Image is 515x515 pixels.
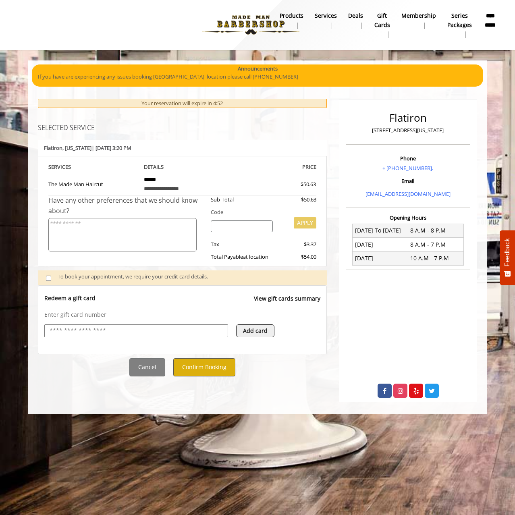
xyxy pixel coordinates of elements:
button: Add card [236,324,274,337]
h3: Phone [348,156,468,161]
h2: Flatiron [348,112,468,124]
th: DETAILS [138,162,227,172]
div: Total Payable [205,253,279,261]
a: + [PHONE_NUMBER]. [382,164,433,172]
p: Redeem a gift card [44,294,96,302]
div: Tax [205,240,279,249]
td: [DATE] [353,251,408,265]
a: View gift cards summary [254,294,320,311]
p: Enter gift card number [44,311,320,319]
h3: Email [348,178,468,184]
img: Made Man Barbershop logo [195,3,306,47]
span: S [68,163,71,170]
button: APPLY [294,217,316,228]
a: MembershipMembership [396,10,442,31]
div: Your reservation will expire in 4:52 [38,99,327,108]
b: products [280,11,303,20]
p: If you have are experiencing any issues booking [GEOGRAPHIC_DATA] location please call [PHONE_NUM... [38,73,477,81]
th: PRICE [227,162,316,172]
h3: Opening Hours [346,215,470,220]
b: Series packages [447,11,472,29]
td: 8 A.M - 8 P.M [408,224,463,237]
div: Have any other preferences that we should know about? [48,195,205,216]
button: Cancel [129,358,165,376]
a: Productsproducts [274,10,309,31]
th: SERVICE [48,162,138,172]
td: The Made Man Haircut [48,172,138,195]
span: at location [243,253,268,260]
a: Gift cardsgift cards [369,10,396,40]
b: Announcements [238,64,278,73]
div: Sub-Total [205,195,279,204]
div: To book your appointment, we require your credit card details. [58,272,319,283]
span: , [US_STATE] [62,144,91,152]
td: [DATE] [353,238,408,251]
td: [DATE] To [DATE] [353,224,408,237]
b: gift cards [374,11,390,29]
b: Membership [401,11,436,20]
td: 8 A.M - 7 P.M [408,238,463,251]
div: $50.63 [272,180,316,189]
div: $54.00 [279,253,316,261]
b: Flatiron | [DATE] 3:20 PM [44,144,131,152]
div: Code [205,208,316,216]
a: Series packagesSeries packages [442,10,478,40]
button: Feedback - Show survey [500,230,515,285]
b: Services [315,11,337,20]
h3: SELECTED SERVICE [38,125,327,132]
div: $3.37 [279,240,316,249]
div: $50.63 [279,195,316,204]
a: DealsDeals [343,10,369,31]
button: Confirm Booking [173,358,235,376]
td: 10 A.M - 7 P.M [408,251,463,265]
a: [EMAIL_ADDRESS][DOMAIN_NAME] [365,190,451,197]
a: ServicesServices [309,10,343,31]
span: Feedback [504,238,511,266]
b: Deals [348,11,363,20]
p: [STREET_ADDRESS][US_STATE] [348,126,468,135]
